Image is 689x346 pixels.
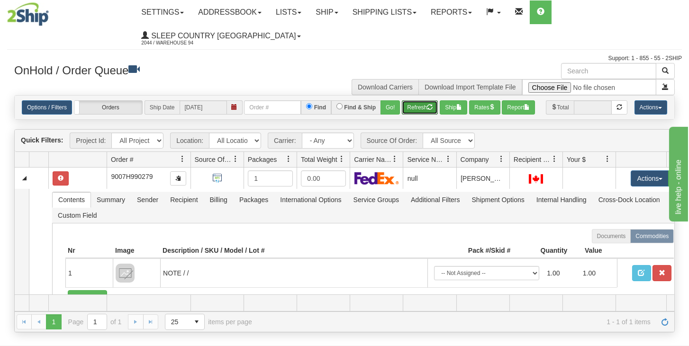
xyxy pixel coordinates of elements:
[227,151,244,167] a: Source Of Order filter column settings
[268,133,302,149] span: Carrier:
[189,314,204,329] span: select
[52,208,102,223] span: Custom Field
[424,0,479,24] a: Reports
[170,171,186,186] button: Copy to clipboard
[405,192,466,207] span: Additional Filters
[171,317,183,327] span: 25
[354,172,399,185] img: FedEx Express®
[570,243,617,258] th: Value
[70,133,111,149] span: Project Id:
[667,124,688,221] iframe: chat widget
[469,100,500,115] button: Rates
[361,133,423,149] span: Source Of Order:
[265,318,651,326] span: 1 - 1 of 1 items
[522,79,656,95] input: Import
[358,83,413,91] a: Download Carriers
[630,229,674,243] label: Commodities
[209,170,225,186] img: API
[567,155,586,164] span: Your $
[53,192,91,207] span: Contents
[15,130,674,152] div: grid toolbar
[461,155,489,164] span: Company
[599,151,616,167] a: Your $ filter column settings
[248,155,277,164] span: Packages
[631,170,669,186] button: Actions
[579,262,615,284] td: 1.00
[7,6,88,17] div: live help - online
[402,100,438,115] button: Refresh
[74,101,142,114] label: Orders
[543,262,579,284] td: 1.00
[116,264,135,283] img: 8DAB37Fk3hKpn3AAAAAElFTkSuQmCC
[314,103,326,112] label: Find
[403,168,456,189] td: null
[165,314,205,330] span: Page sizes drop down
[344,103,376,112] label: Find & Ship
[529,174,543,184] img: CA
[345,0,424,24] a: Shipping lists
[635,100,667,115] button: Actions
[68,314,122,330] span: Page of 1
[466,192,530,207] span: Shipment Options
[493,151,509,167] a: Company filter column settings
[7,2,49,26] img: logo2044.jpg
[113,243,160,258] th: Image
[91,192,131,207] span: Summary
[440,151,456,167] a: Service Name filter column settings
[174,151,190,167] a: Order # filter column settings
[387,151,403,167] a: Carrier Name filter column settings
[68,290,107,306] button: Add New
[191,0,269,24] a: Addressbook
[204,192,233,207] span: Billing
[244,100,301,115] input: Order #
[440,100,467,115] button: Ship
[502,100,535,115] button: Report
[514,155,551,164] span: Recipient Country
[160,258,427,287] td: NOTE / /
[656,63,675,79] button: Search
[164,192,203,207] span: Recipient
[301,155,337,164] span: Total Weight
[334,151,350,167] a: Total Weight filter column settings
[111,173,153,180] span: 9007H990279
[308,0,345,24] a: Ship
[274,192,347,207] span: International Options
[593,192,666,207] span: Cross-Dock Location
[131,192,164,207] span: Sender
[354,155,391,164] span: Carrier Name
[160,243,427,258] th: Description / SKU / Model / Lot #
[561,63,656,79] input: Search
[592,229,631,243] label: Documents
[7,54,682,62] div: Support: 1 - 855 - 55 - 2SHIP
[170,133,209,149] span: Location:
[149,32,296,40] span: Sleep Country [GEOGRAPHIC_DATA]
[456,168,509,189] td: [PERSON_NAME]
[18,172,30,184] a: Collapse
[14,63,337,77] h3: OnHold / Order Queue
[88,314,107,329] input: Page 1
[281,151,297,167] a: Packages filter column settings
[531,192,592,207] span: Internal Handling
[145,100,180,115] span: Ship Date
[111,155,133,164] span: Order #
[22,100,72,115] a: Options / Filters
[195,155,232,164] span: Source Of Order
[657,314,672,329] a: Refresh
[381,100,400,115] button: Go!
[427,243,513,258] th: Pack #/Skid #
[407,155,444,164] span: Service Name
[546,100,573,115] span: Total
[134,0,191,24] a: Settings
[546,151,562,167] a: Recipient Country filter column settings
[65,258,113,287] td: 1
[65,243,113,258] th: Nr
[21,135,63,145] label: Quick Filters:
[165,314,252,330] span: items per page
[348,192,405,207] span: Service Groups
[46,314,61,329] span: Page 1
[425,83,516,91] a: Download Import Template File
[134,24,308,48] a: Sleep Country [GEOGRAPHIC_DATA] 2044 / Warehouse 94
[234,192,274,207] span: Packages
[513,243,570,258] th: Quantity
[269,0,308,24] a: Lists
